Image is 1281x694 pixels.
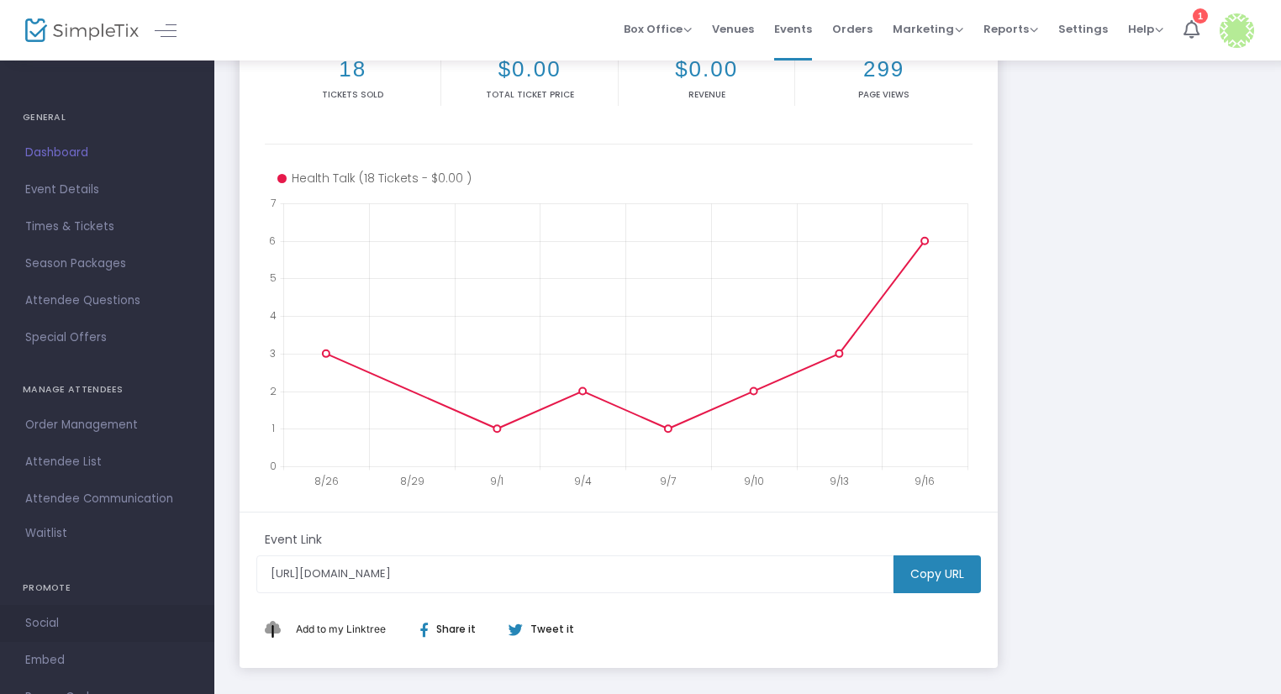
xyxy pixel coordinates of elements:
[25,613,189,634] span: Social
[25,488,189,510] span: Attendee Communication
[25,525,67,542] span: Waitlist
[314,474,339,488] text: 8/26
[774,8,812,50] span: Events
[25,327,189,349] span: Special Offers
[271,196,276,210] text: 7
[269,233,276,247] text: 6
[270,345,276,360] text: 3
[23,101,192,134] h4: GENERAL
[744,474,764,488] text: 9/10
[799,88,968,101] p: Page Views
[268,88,437,101] p: Tickets sold
[445,88,614,101] p: Total Ticket Price
[268,56,437,82] h2: 18
[622,88,791,101] p: Revenue
[400,474,424,488] text: 8/29
[270,308,277,323] text: 4
[1193,8,1208,24] div: 1
[403,622,508,637] div: Share it
[712,8,754,50] span: Venues
[270,383,277,397] text: 2
[296,623,386,635] span: Add to my Linktree
[492,622,583,637] div: Tweet it
[915,474,935,488] text: 9/16
[983,21,1038,37] span: Reports
[1058,8,1108,50] span: Settings
[23,571,192,605] h4: PROMOTE
[25,451,189,473] span: Attendee List
[265,621,292,637] img: linktree
[25,142,189,164] span: Dashboard
[25,179,189,201] span: Event Details
[271,421,275,435] text: 1
[1128,21,1163,37] span: Help
[830,474,849,488] text: 9/13
[799,56,968,82] h2: 299
[265,531,322,549] m-panel-subtitle: Event Link
[624,21,692,37] span: Box Office
[893,21,963,37] span: Marketing
[832,8,872,50] span: Orders
[622,56,791,82] h2: $0.00
[574,474,592,488] text: 9/4
[25,216,189,238] span: Times & Tickets
[25,290,189,312] span: Attendee Questions
[270,271,277,285] text: 5
[490,474,503,488] text: 9/1
[25,253,189,275] span: Season Packages
[894,555,981,593] m-button: Copy URL
[292,609,390,649] button: Add This to My Linktree
[445,56,614,82] h2: $0.00
[25,414,189,436] span: Order Management
[660,474,676,488] text: 9/7
[23,373,192,407] h4: MANAGE ATTENDEES
[25,649,189,671] span: Embed
[270,459,277,473] text: 0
